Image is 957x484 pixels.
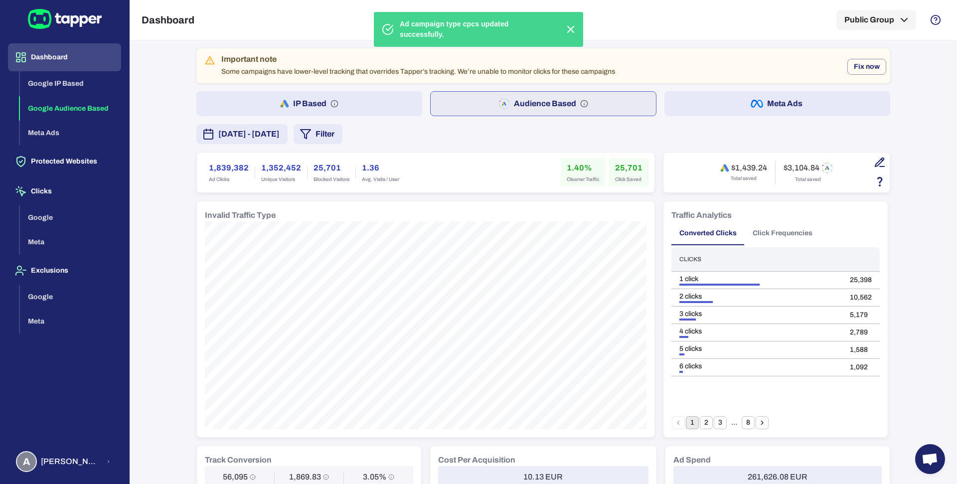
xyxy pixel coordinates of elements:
h6: 1,352,452 [261,162,301,174]
button: Fix now [847,59,886,75]
button: Clicks [8,177,121,205]
h5: Dashboard [142,14,194,26]
button: Google [20,205,121,230]
button: Click Frequencies [745,221,820,245]
span: Unique Visitors [261,176,301,183]
h6: 1,839,382 [209,162,249,174]
button: Go to page 8 [742,416,755,429]
button: Exclusions [8,257,121,285]
h6: $1,439.24 [731,163,767,173]
h6: 25,701 [615,162,642,174]
div: 4 clicks [679,327,834,336]
td: 5,179 [842,307,880,324]
h6: 56,095 [223,472,248,482]
button: Public Group [836,10,916,30]
svg: Audience based: Search, Display, Shopping, Video Performance Max, Demand Generation [580,100,588,108]
h6: 1,869.83 [289,472,321,482]
a: Clicks [8,186,121,195]
svg: Conversion / Day [323,474,329,480]
button: Go to page 3 [714,416,727,429]
span: Total saved [795,176,821,183]
h6: 1.36 [362,162,399,174]
span: Avg. Visits / User [362,176,399,183]
a: Meta [20,317,121,325]
div: A [16,451,37,472]
button: [DATE] - [DATE] [196,124,288,144]
a: Dashboard [8,52,121,61]
span: Ad Clicks [209,176,249,183]
button: Google [20,285,121,310]
button: Converted Clicks [671,221,745,245]
svg: Conversions [250,474,256,480]
div: Some campaigns have lower-level tracking that overrides Tapper’s tracking. We’re unable to monito... [221,51,615,80]
a: Meta Ads [20,128,121,137]
span: Blocked Visitors [314,176,349,183]
h6: 261,626.08 EUR [748,472,807,482]
svg: Conversion Rate [388,474,394,480]
button: IP Based [196,91,422,116]
button: Go to next page [756,416,769,429]
span: [PERSON_NAME] [PERSON_NAME] Koutsogianni [41,457,100,467]
div: 2 clicks [679,292,834,301]
button: Google IP Based [20,71,121,96]
button: Audience Based [430,91,657,116]
h6: 1.40% [567,162,599,174]
a: Google IP Based [20,79,121,87]
td: 1,588 [842,341,880,359]
h6: 10.13 EUR [523,472,563,482]
button: page 1 [686,416,699,429]
span: [DATE] - [DATE] [218,128,280,140]
h6: 25,701 [314,162,349,174]
h6: Track Conversion [205,454,272,466]
h6: Cost Per Acquisition [438,454,515,466]
button: Estimation based on the quantity of invalid click x cost-per-click. [871,173,888,190]
a: Meta [20,237,121,246]
span: Cleaner Traffic [567,176,599,183]
td: 1,092 [842,359,880,376]
h6: $3,104.84 [784,163,819,173]
h6: 3.05% [363,472,386,482]
a: Google Audience Based [20,103,121,112]
button: Filter [294,124,342,144]
a: Protected Websites [8,157,121,165]
h6: Invalid Traffic Type [205,209,276,221]
button: Go to page 2 [700,416,713,429]
div: … [728,418,741,427]
div: Open chat [915,444,945,474]
a: Google [20,292,121,300]
div: 3 clicks [679,310,834,319]
button: A[PERSON_NAME] [PERSON_NAME] Koutsogianni [8,447,121,476]
button: Dashboard [8,43,121,71]
button: Meta Ads [664,91,890,116]
td: 25,398 [842,272,880,289]
p: Ad campaign type cpcs updated successfully. [400,19,554,40]
div: 1 click [679,275,834,284]
th: Clicks [671,247,842,272]
div: 6 clicks [679,362,834,371]
button: Meta [20,309,121,334]
a: Google [20,212,121,221]
h6: Ad Spend [673,454,711,466]
span: Total saved [731,175,757,182]
div: Important note [221,54,615,64]
button: Meta [20,230,121,255]
td: 10,562 [842,289,880,307]
a: Exclusions [8,266,121,274]
button: Meta Ads [20,121,121,146]
button: Protected Websites [8,148,121,175]
td: 2,789 [842,324,880,341]
button: Google Audience Based [20,96,121,121]
div: 5 clicks [679,344,834,353]
h6: Traffic Analytics [671,209,732,221]
svg: IP based: Search, Display, and Shopping. [330,100,338,108]
span: Click Saved [615,176,642,183]
nav: pagination navigation [671,416,769,429]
